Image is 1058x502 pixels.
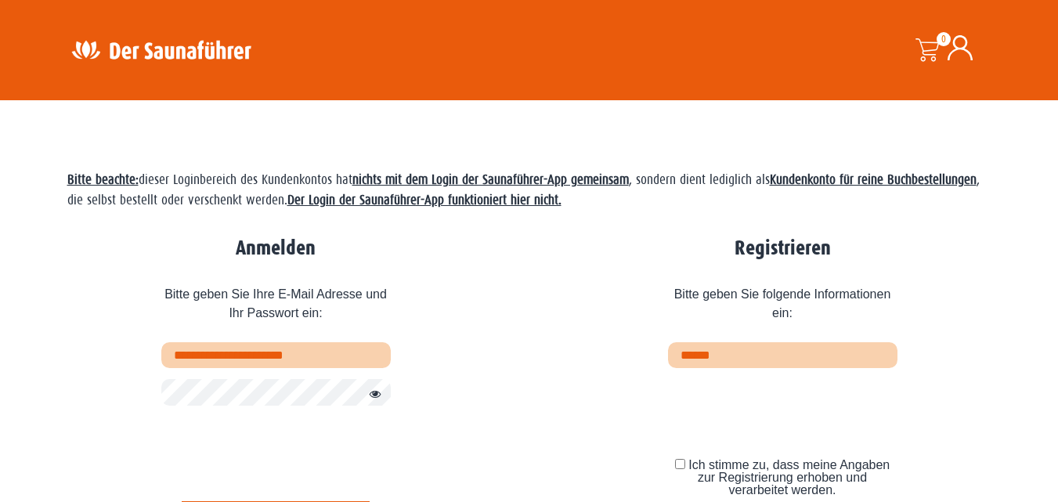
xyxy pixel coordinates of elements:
[770,172,977,187] strong: Kundenkonto für reine Buchbestellungen
[67,172,980,208] span: dieser Loginbereich des Kundenkontos hat , sondern dient lediglich als , die selbst bestellt oder...
[352,172,629,187] strong: nichts mit dem Login der Saunaführer-App gemeinsam
[161,273,391,342] span: Bitte geben Sie Ihre E-Mail Adresse und Ihr Passwort ein:
[668,273,897,342] span: Bitte geben Sie folgende Informationen ein:
[668,379,906,440] iframe: reCAPTCHA
[161,237,391,261] h2: Anmelden
[161,417,399,479] iframe: reCAPTCHA
[67,172,139,187] span: Bitte beachte:
[937,32,951,46] span: 0
[688,458,890,497] span: Ich stimme zu, dass meine Angaben zur Registrierung erhoben und verarbeitet werden.
[668,237,897,261] h2: Registrieren
[287,193,561,208] strong: Der Login der Saunaführer-App funktioniert hier nicht.
[675,459,685,469] input: Ich stimme zu, dass meine Angaben zur Registrierung erhoben und verarbeitet werden.
[361,385,381,404] button: Passwort anzeigen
